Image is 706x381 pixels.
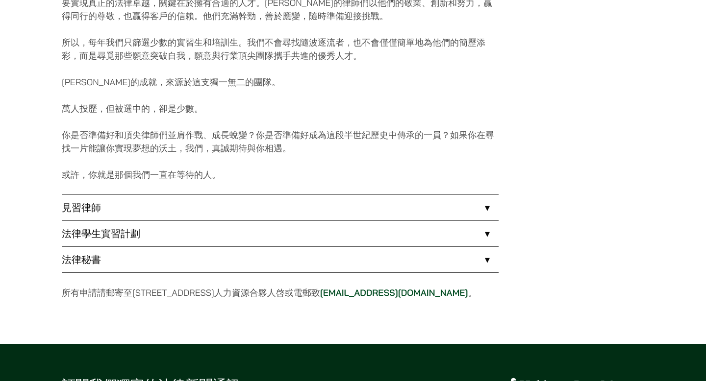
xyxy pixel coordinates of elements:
a: 見習律師 [62,195,499,220]
p: 或許，你就是那個我們一直在等待的人。 [62,168,499,181]
p: [PERSON_NAME]的成就，來源於這支獨一無二的團隊。 [62,75,499,89]
p: 所有申請請郵寄至[STREET_ADDRESS]人力資源合夥人啓或電郵致 。 [62,286,499,299]
a: 法律學生實習計劃 [62,221,499,246]
p: 你是否準備好和頂尖律師們並肩作戰、成長蛻變？你是否準備好成為這段半世紀歷史中傳承的一員？如果你在尋找一片能讓你實現夢想的沃土，我們，真誠期待與你相遇。 [62,128,499,155]
a: 法律秘書 [62,247,499,272]
p: 萬人投歷，但被選中的，卻是少數。 [62,102,499,115]
p: 所以，每年我們只篩選少數的實習生和培訓生。我們不會尋找隨波逐流者，也不會僅僅簡單地為他們的簡歷添彩，而是尋覓那些願意突破自我，願意與行業頂尖團隊攜手共進的優秀人才。 [62,36,499,62]
a: [EMAIL_ADDRESS][DOMAIN_NAME] [320,287,468,298]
